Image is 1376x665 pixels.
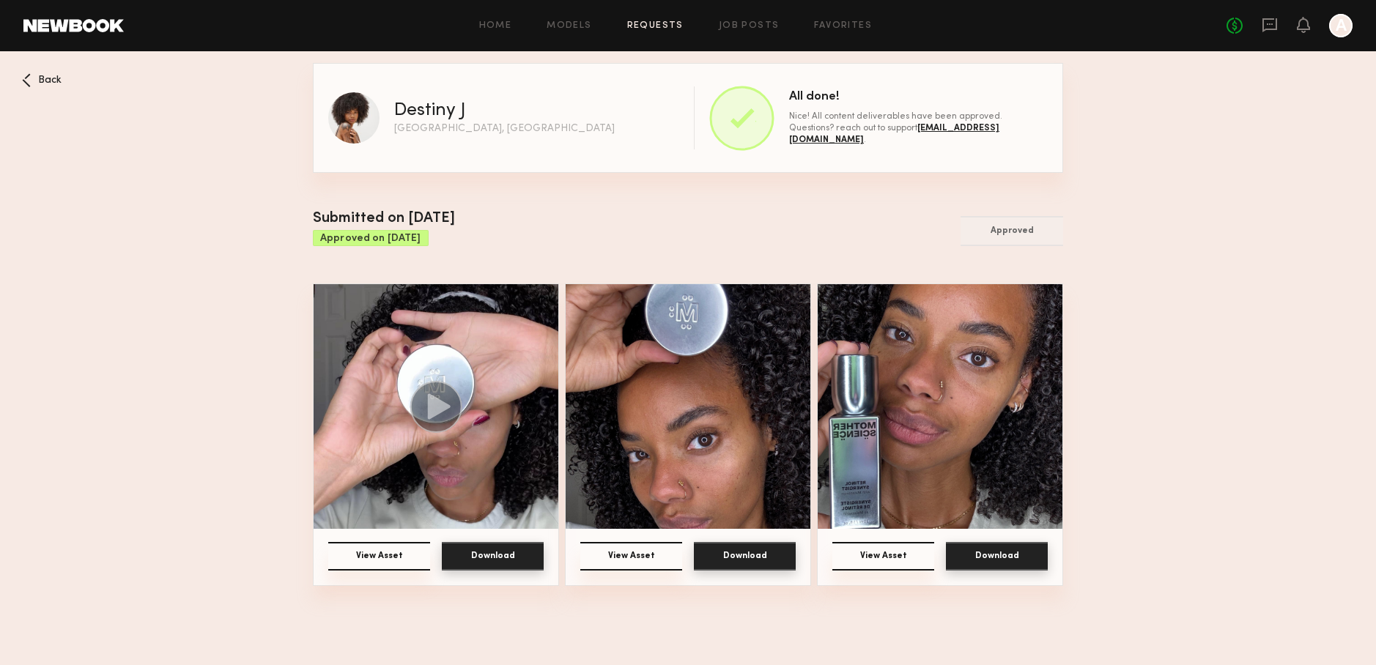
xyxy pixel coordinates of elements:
img: Asset [566,284,810,529]
div: Approved on [DATE] [313,230,429,246]
button: View Asset [328,542,430,571]
button: Download [946,542,1048,571]
a: Requests [627,21,684,31]
button: Approved [961,216,1063,246]
button: View Asset [832,542,934,571]
div: All done! [789,91,1048,103]
a: A [1329,14,1353,37]
img: Asset [314,284,558,529]
a: Favorites [814,21,872,31]
a: Home [479,21,512,31]
div: Submitted on [DATE] [313,208,455,230]
button: View Asset [580,542,682,571]
img: Asset [818,284,1062,529]
div: Nice! All content deliverables have been approved. Questions? reach out to support . [789,111,1048,146]
a: Job Posts [719,21,780,31]
button: Download [694,542,796,571]
span: Back [38,75,62,86]
a: Models [547,21,591,31]
span: [EMAIL_ADDRESS][DOMAIN_NAME] [789,124,999,144]
button: Download [442,542,544,571]
div: Destiny J [394,102,466,120]
img: Destiny J profile picture. [328,92,380,144]
div: [GEOGRAPHIC_DATA], [GEOGRAPHIC_DATA] [394,124,615,134]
